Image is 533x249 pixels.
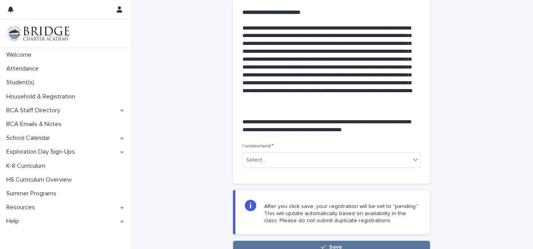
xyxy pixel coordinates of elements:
p: HS Curriculum Overview [3,176,78,184]
p: Resources [3,204,41,211]
p: BCA Staff Directory [3,107,67,114]
p: Welcome [3,51,38,59]
p: After you click save, your registration will be set to "pending." This will update automatically ... [264,203,420,225]
p: Student(s) [3,79,41,86]
p: Help [3,217,25,225]
p: Attendance [3,65,45,72]
span: I understand: [242,144,274,149]
p: School Calendar [3,134,56,142]
p: Household & Registration [3,93,82,100]
img: V1C1m3IdTEidaUdm9Hs0 [6,26,69,41]
p: K-8 Curriculum [3,162,52,170]
p: Exploration Day Sign-Ups [3,148,81,156]
div: Select... [246,156,266,164]
p: BCA Emails & Notes [3,121,68,128]
p: Summer Programs [3,190,63,197]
